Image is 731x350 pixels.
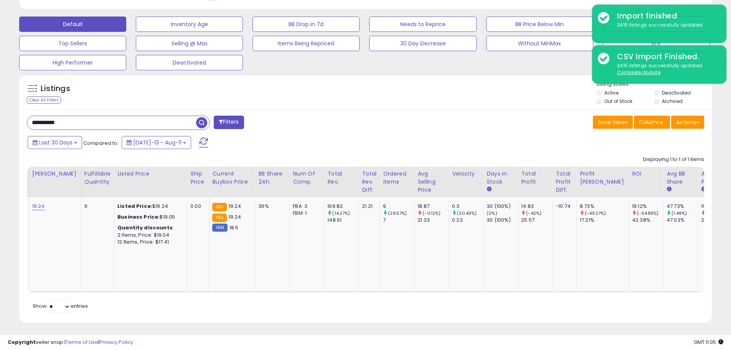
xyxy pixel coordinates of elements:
u: Complete Update [617,69,660,76]
div: Total Rev. [327,170,355,186]
span: Columns [639,118,663,126]
button: Filters [214,116,244,129]
div: Listed Price [117,170,184,178]
button: Needs to Reprice [369,17,476,32]
button: Save View [593,116,633,129]
button: Selling @ Max [136,36,243,51]
p: Listing States: [597,81,712,88]
div: 2 Items, Price: $19.04 [117,232,181,239]
div: 18.87 [417,203,449,210]
button: Inventory Age [136,17,243,32]
button: Last 30 Days [28,136,82,149]
div: 6 [84,203,108,210]
b: Business Price: [117,213,160,221]
span: 18.5 [229,224,239,231]
label: Archived [662,98,683,105]
div: Current Buybox Price [212,170,252,186]
small: (-11.12%) [422,210,441,216]
span: [DATE]-13 - Aug-11 [133,139,182,146]
div: Fulfillable Quantity [84,170,111,186]
div: [PERSON_NAME] [32,170,78,178]
small: (30.43%) [457,210,477,216]
div: Import finished [611,10,721,22]
span: 19.24 [229,202,241,210]
div: 0.23 [452,217,483,224]
div: 47.03% [667,217,698,224]
div: Profit [PERSON_NAME] [580,170,625,186]
a: Terms of Use [66,338,98,346]
label: Active [604,90,619,96]
div: ROI [632,170,660,178]
div: Velocity [452,170,480,178]
button: Actions [671,116,704,129]
button: Items Being Repriced [252,36,360,51]
div: 19.12% [632,203,663,210]
div: $19.24 [117,203,181,210]
div: BB Share 24h. [258,170,286,186]
button: Default [19,17,126,32]
button: Columns [634,116,670,129]
span: 19.24 [229,213,241,221]
small: (14.27%) [332,210,350,216]
div: 148.61 [327,217,358,224]
div: 169.82 [327,203,358,210]
small: (28.57%) [388,210,407,216]
div: 36% [258,203,284,210]
div: Avg BB Share [667,170,695,186]
div: CSV Import Finished. [611,51,721,62]
div: FBM: 1 [293,210,318,217]
div: Avg Selling Price [417,170,446,194]
small: Avg BB Share. [667,186,671,193]
a: 19.24 [32,202,45,210]
small: (-54.88%) [637,210,658,216]
button: [DATE]-13 - Aug-11 [122,136,191,149]
div: Total Profit [521,170,549,186]
div: 0.3 [452,203,483,210]
div: 14.83 [521,203,552,210]
small: FBM [212,224,227,232]
span: Compared to: [83,139,119,147]
label: Out of Stock [604,98,632,105]
div: Num of Comp. [293,170,321,186]
small: FBA [212,203,226,211]
b: Quantity discounts [117,224,173,231]
button: Top Sellers [19,36,126,51]
button: High Performer [19,55,126,70]
small: Days In Stock. [487,186,491,193]
button: BB Price Below Min [486,17,593,32]
div: Avg Win Price [701,170,729,186]
div: Total Rev. Diff. [362,170,376,194]
div: seller snap | | [8,339,133,346]
div: Ordered Items [383,170,411,186]
button: Deactivated [136,55,243,70]
b: Listed Price: [117,202,152,210]
div: 2415 listings successfully updated. [611,62,721,76]
span: Last 30 Days [39,139,73,146]
button: BB Drop in 7d [252,17,360,32]
div: -10.74 [556,203,571,210]
div: 30 (100%) [487,203,518,210]
div: FBA: 3 [293,203,318,210]
div: Total Profit Diff. [556,170,573,194]
strong: Copyright [8,338,36,346]
span: 2025-09-11 11:05 GMT [694,338,723,346]
div: 30 (100%) [487,217,518,224]
div: 17.21% [580,217,629,224]
small: (1.49%) [672,210,687,216]
div: 7 [383,217,414,224]
div: 47.73% [667,203,698,210]
div: 8.73% [580,203,629,210]
div: 25.57 [521,217,552,224]
span: Show: entries [33,302,88,310]
button: RPR [603,36,710,51]
div: 9 [383,203,414,210]
button: Without MinMax [486,36,593,51]
div: 21.23 [417,217,449,224]
div: 42.38% [632,217,663,224]
div: : [117,224,181,231]
div: 2415 listings successfully updated. [611,22,721,29]
small: (-42%) [526,210,541,216]
a: Privacy Policy [99,338,133,346]
div: Clear All Filters [27,96,61,104]
div: $19.05 [117,214,181,221]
